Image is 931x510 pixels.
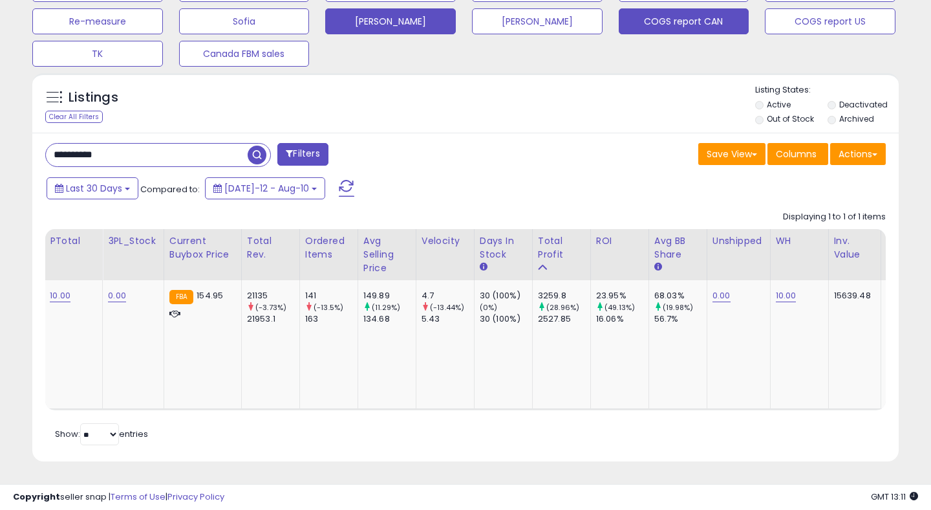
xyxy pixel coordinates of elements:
[179,41,310,67] button: Canada FBM sales
[50,234,97,248] div: PTotal
[770,229,828,280] th: CSV column name: cust_attr_2_WH
[169,290,193,304] small: FBA
[103,229,164,280] th: CSV column name: cust_attr_3_3PL_Stock
[871,491,918,503] span: 2025-09-10 13:11 GMT
[179,8,310,34] button: Sofia
[69,89,118,107] h5: Listings
[605,302,635,313] small: (49.13%)
[45,111,103,123] div: Clear All Filters
[538,234,585,261] div: Total Profit
[32,41,163,67] button: TK
[834,290,871,302] div: 15639.48
[596,313,648,325] div: 16.06%
[305,290,358,302] div: 141
[363,234,411,275] div: Avg Selling Price
[755,84,899,96] p: Listing States:
[767,143,828,165] button: Columns
[32,8,163,34] button: Re-measure
[830,143,886,165] button: Actions
[430,302,464,313] small: (-13.44%)
[767,113,814,124] label: Out of Stock
[596,234,643,248] div: ROI
[197,289,223,302] span: 154.95
[698,143,765,165] button: Save View
[767,99,791,110] label: Active
[480,290,532,302] div: 30 (100%)
[167,491,224,503] a: Privacy Policy
[839,99,888,110] label: Deactivated
[205,177,325,199] button: [DATE]-12 - Aug-10
[247,313,299,325] div: 21953.1
[654,234,701,261] div: Avg BB Share
[305,234,352,261] div: Ordered Items
[13,491,60,503] strong: Copyright
[422,234,469,248] div: Velocity
[66,182,122,195] span: Last 30 Days
[45,229,103,280] th: CSV column name: cust_attr_1_PTotal
[372,302,400,313] small: (11.29%)
[480,261,487,273] small: Days In Stock.
[111,491,166,503] a: Terms of Use
[712,289,731,302] a: 0.00
[247,290,299,302] div: 21135
[224,182,309,195] span: [DATE]-12 - Aug-10
[140,183,200,195] span: Compared to:
[480,313,532,325] div: 30 (100%)
[776,289,797,302] a: 10.00
[765,8,895,34] button: COGS report US
[314,302,343,313] small: (-13.5%)
[50,289,70,302] a: 10.00
[480,302,498,313] small: (0%)
[654,290,707,302] div: 68.03%
[776,234,823,248] div: WH
[654,313,707,325] div: 56.7%
[363,313,416,325] div: 134.68
[663,302,693,313] small: (19.98%)
[712,234,765,248] div: Unshipped
[654,261,662,273] small: Avg BB Share.
[422,290,474,302] div: 4.7
[55,428,148,440] span: Show: entries
[619,8,749,34] button: COGS report CAN
[255,302,286,313] small: (-3.73%)
[538,290,590,302] div: 3259.8
[13,491,224,504] div: seller snap | |
[363,290,416,302] div: 149.89
[108,289,126,302] a: 0.00
[776,148,817,161] span: Columns
[596,290,648,302] div: 23.95%
[707,229,770,280] th: CSV column name: cust_attr_4_Unshipped
[472,8,603,34] button: [PERSON_NAME]
[839,113,874,124] label: Archived
[247,234,294,261] div: Total Rev.
[480,234,527,261] div: Days In Stock
[305,313,358,325] div: 163
[783,211,886,223] div: Displaying 1 to 1 of 1 items
[108,234,158,248] div: 3PL_Stock
[169,234,236,261] div: Current Buybox Price
[325,8,456,34] button: [PERSON_NAME]
[546,302,579,313] small: (28.96%)
[47,177,138,199] button: Last 30 Days
[538,313,590,325] div: 2527.85
[277,143,328,166] button: Filters
[422,313,474,325] div: 5.43
[834,234,875,261] div: Inv. value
